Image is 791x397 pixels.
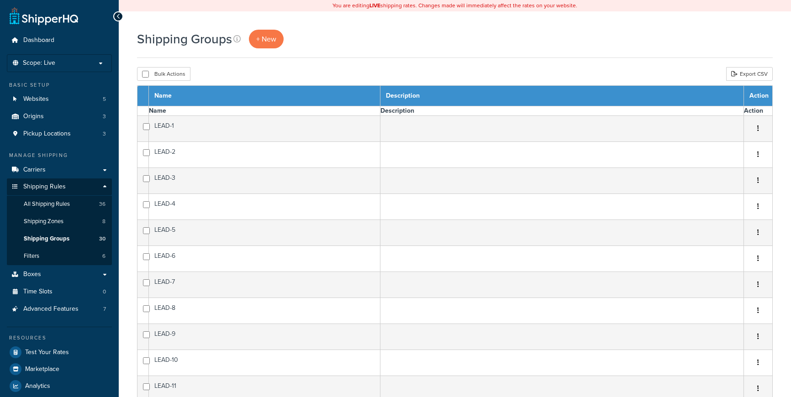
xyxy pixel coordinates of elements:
a: + New [249,30,284,48]
a: Export CSV [726,67,773,81]
a: Test Your Rates [7,344,112,360]
a: Websites 5 [7,91,112,108]
a: Dashboard [7,32,112,49]
span: 7 [103,305,106,313]
li: Shipping Zones [7,213,112,230]
a: Marketplace [7,361,112,377]
div: Resources [7,334,112,342]
a: Pickup Locations 3 [7,125,112,142]
a: Boxes [7,266,112,283]
li: All Shipping Rules [7,196,112,213]
a: Carriers [7,162,112,178]
li: Time Slots [7,283,112,300]
a: Shipping Zones 8 [7,213,112,230]
span: 30 [99,235,105,243]
li: Shipping Rules [7,178,112,265]
span: Marketplace [25,366,59,373]
span: 36 [99,200,105,208]
td: LEAD-7 [149,272,380,298]
span: Filters [24,252,39,260]
span: Carriers [23,166,46,174]
td: LEAD-1 [149,116,380,142]
span: Pickup Locations [23,130,71,138]
h1: Shipping Groups [137,30,232,48]
span: Websites [23,95,49,103]
div: Basic Setup [7,81,112,89]
th: Name [149,106,380,116]
button: Bulk Actions [137,67,190,81]
td: LEAD-2 [149,142,380,168]
li: Websites [7,91,112,108]
a: Analytics [7,378,112,394]
span: All Shipping Rules [24,200,70,208]
li: Origins [7,108,112,125]
a: Time Slots 0 [7,283,112,300]
div: Manage Shipping [7,151,112,159]
th: Action [744,106,773,116]
span: 8 [102,218,105,225]
span: 5 [103,95,106,103]
span: Shipping Groups [24,235,69,243]
td: LEAD-3 [149,168,380,194]
th: Description [380,106,744,116]
span: Shipping Zones [24,218,63,225]
a: Origins 3 [7,108,112,125]
a: Advanced Features 7 [7,301,112,318]
span: Shipping Rules [23,183,66,191]
span: Dashboard [23,37,54,44]
span: Time Slots [23,288,53,296]
span: 3 [103,113,106,120]
span: Advanced Features [23,305,79,313]
li: Shipping Groups [7,230,112,247]
th: Action [744,86,773,106]
b: LIVE [369,1,380,10]
td: LEAD-8 [149,298,380,324]
a: Shipping Groups 30 [7,230,112,247]
th: Description [380,86,744,106]
th: Name [149,86,380,106]
span: Scope: Live [23,59,55,67]
span: Boxes [23,271,41,278]
li: Advanced Features [7,301,112,318]
td: LEAD-5 [149,220,380,246]
td: LEAD-6 [149,246,380,272]
td: LEAD-10 [149,350,380,376]
span: Test Your Rates [25,349,69,356]
span: 0 [103,288,106,296]
span: Origins [23,113,44,120]
a: Shipping Rules [7,178,112,195]
span: 6 [102,252,105,260]
li: Pickup Locations [7,125,112,142]
li: Filters [7,248,112,265]
td: LEAD-4 [149,194,380,220]
a: Filters 6 [7,248,112,265]
a: ShipperHQ Home [10,7,78,25]
td: LEAD-9 [149,324,380,350]
a: All Shipping Rules 36 [7,196,112,213]
span: 3 [103,130,106,138]
span: Analytics [25,382,50,390]
span: + New [256,34,276,44]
